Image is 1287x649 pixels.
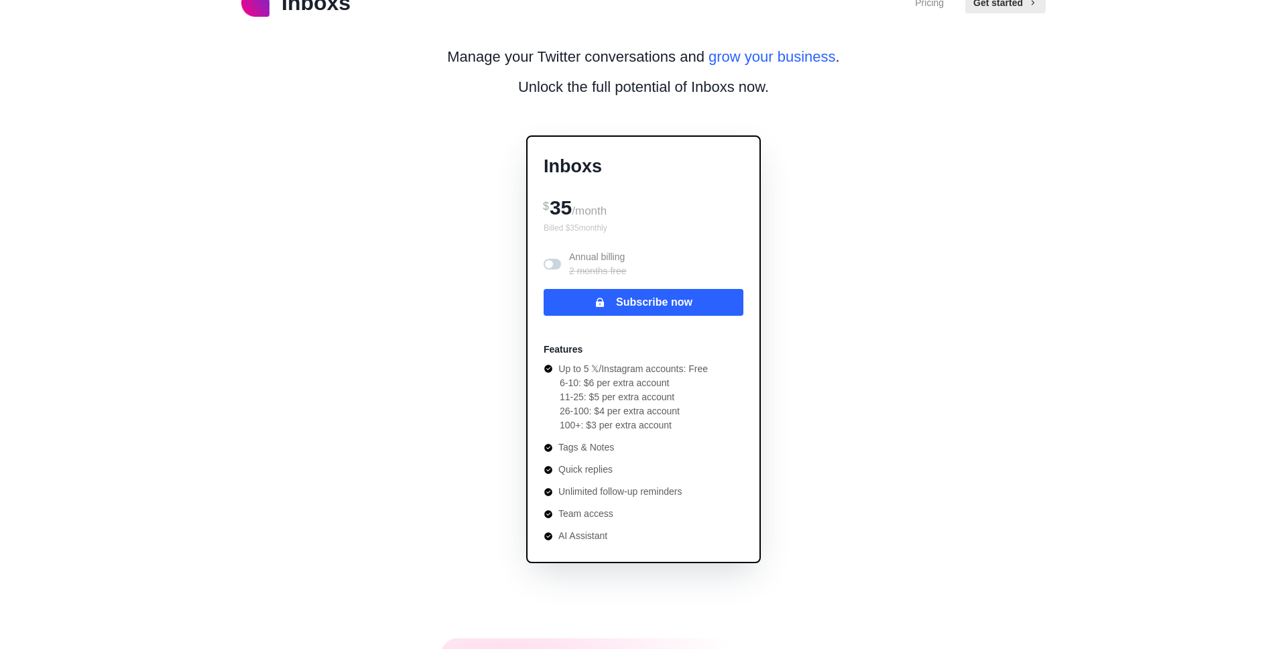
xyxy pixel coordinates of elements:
[544,289,743,316] button: Subscribe now
[544,222,743,234] p: Billed $ 35 monthly
[558,362,708,376] p: Up to 5 𝕏/Instagram accounts: Free
[544,153,743,180] p: Inboxs
[447,46,839,68] p: Manage your Twitter conversations and .
[572,204,607,217] span: /month
[544,507,708,521] li: Team access
[560,404,708,418] li: 26-100: $4 per extra account
[560,376,708,390] li: 6-10: $6 per extra account
[569,264,627,278] p: 2 months free
[543,200,549,212] span: $
[544,463,708,477] li: Quick replies
[709,48,836,65] span: grow your business
[544,440,708,455] li: Tags & Notes
[544,485,708,499] li: Unlimited follow-up reminders
[518,76,769,98] p: Unlock the full potential of Inboxs now.
[560,418,708,432] li: 100+: $3 per extra account
[569,250,627,278] p: Annual billing
[544,343,583,357] p: Features
[544,529,708,543] li: AI Assistant
[560,390,708,404] li: 11-25: $5 per extra account
[544,191,743,222] div: 35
